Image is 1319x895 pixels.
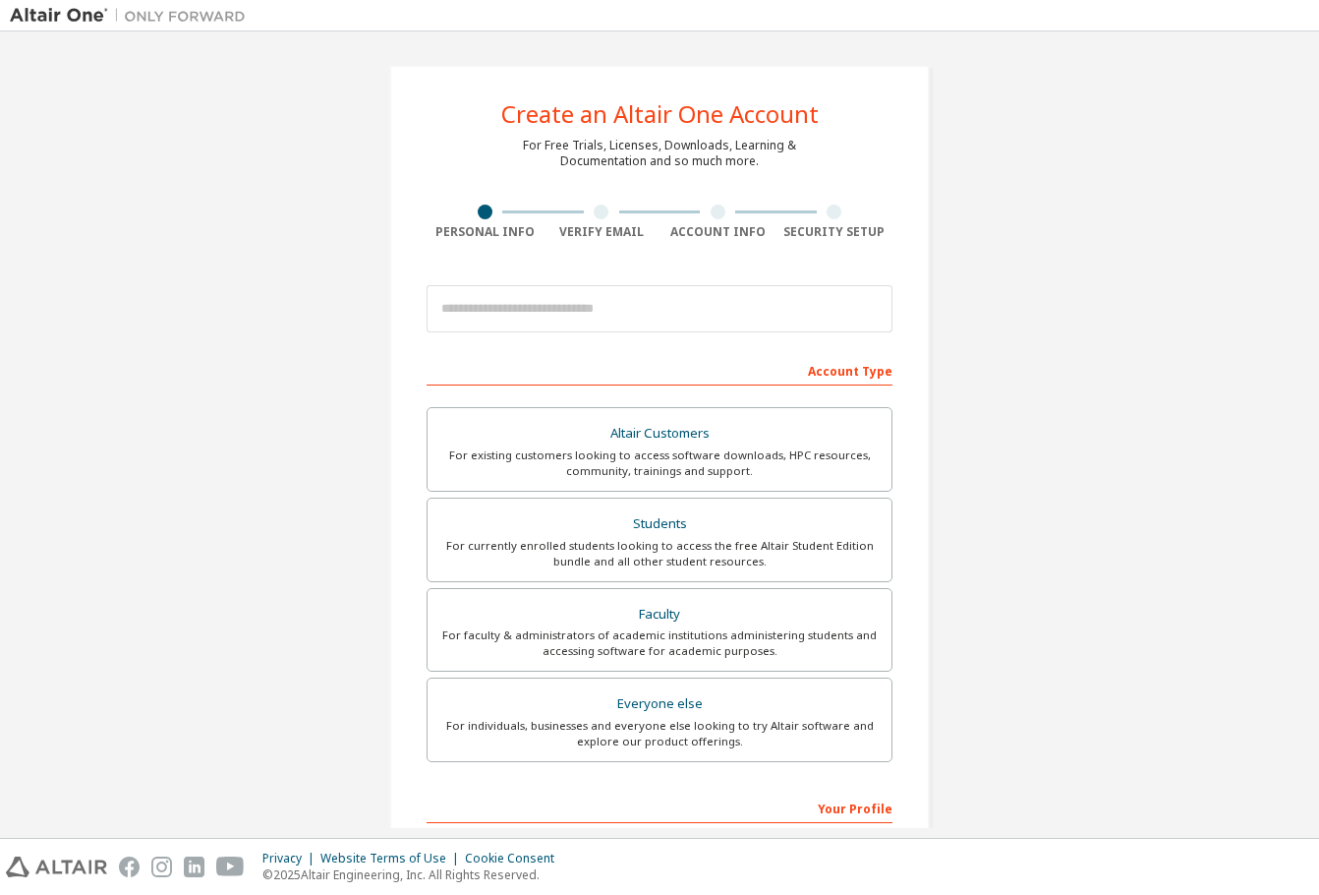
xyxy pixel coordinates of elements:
div: Verify Email [544,224,660,240]
div: Faculty [439,601,880,628]
div: Website Terms of Use [320,851,465,866]
img: Altair One [10,6,256,26]
div: For Free Trials, Licenses, Downloads, Learning & Documentation and so much more. [523,138,796,169]
div: For existing customers looking to access software downloads, HPC resources, community, trainings ... [439,447,880,479]
img: facebook.svg [119,857,140,877]
div: For faculty & administrators of academic institutions administering students and accessing softwa... [439,627,880,659]
img: linkedin.svg [184,857,204,877]
div: Cookie Consent [465,851,566,866]
div: For currently enrolled students looking to access the free Altair Student Edition bundle and all ... [439,538,880,569]
p: © 2025 Altair Engineering, Inc. All Rights Reserved. [262,866,566,883]
img: youtube.svg [216,857,245,877]
div: Account Type [427,354,892,386]
img: altair_logo.svg [6,857,107,877]
img: instagram.svg [151,857,172,877]
div: Personal Info [427,224,544,240]
div: Your Profile [427,792,892,823]
div: Students [439,510,880,538]
div: Privacy [262,851,320,866]
div: Security Setup [776,224,893,240]
div: For individuals, businesses and everyone else looking to try Altair software and explore our prod... [439,718,880,749]
div: Altair Customers [439,420,880,447]
div: Create an Altair One Account [501,102,819,126]
div: Everyone else [439,690,880,718]
div: Account Info [659,224,776,240]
